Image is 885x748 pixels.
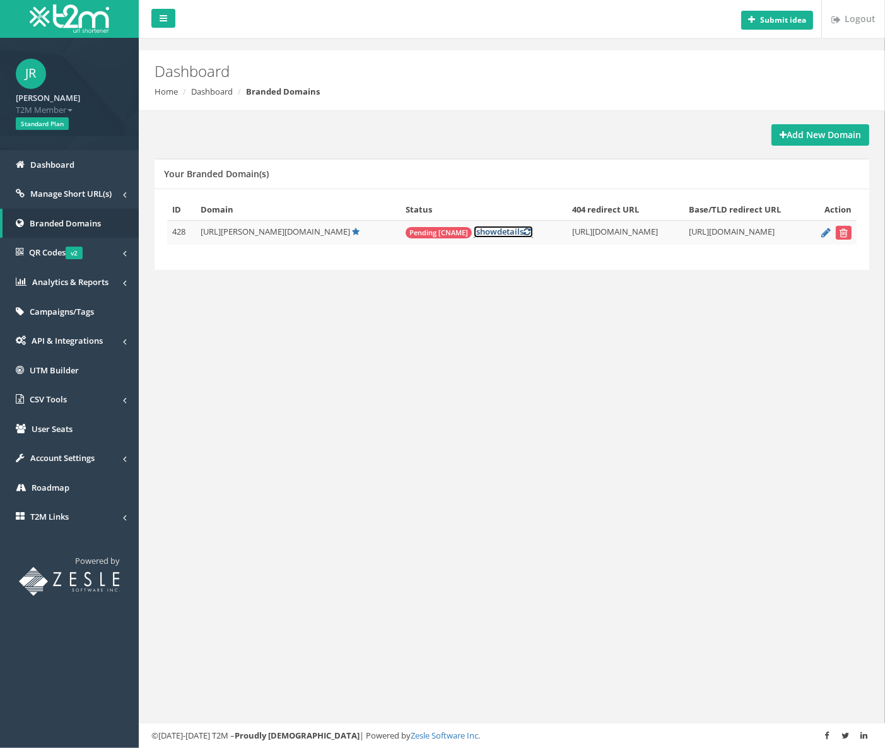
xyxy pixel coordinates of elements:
[30,188,112,199] span: Manage Short URL(s)
[155,63,747,79] h2: Dashboard
[32,482,69,493] span: Roadmap
[684,199,808,221] th: Base/TLD redirect URL
[30,159,74,170] span: Dashboard
[16,59,46,89] span: JR
[684,221,808,245] td: [URL][DOMAIN_NAME]
[196,199,401,221] th: Domain
[151,730,872,742] div: ©[DATE]-[DATE] T2M – | Powered by
[246,86,320,97] strong: Branded Domains
[32,423,73,435] span: User Seats
[164,169,269,178] h5: Your Branded Domain(s)
[191,86,233,97] a: Dashboard
[16,117,69,130] span: Standard Plan
[30,4,109,33] img: T2M
[16,104,123,116] span: T2M Member
[167,221,196,245] td: 428
[30,511,69,522] span: T2M Links
[75,555,120,566] span: Powered by
[474,226,533,238] a: [showdetails]
[30,218,101,229] span: Branded Domains
[32,335,103,346] span: API & Integrations
[807,199,857,221] th: Action
[16,89,123,115] a: [PERSON_NAME] T2M Member
[30,394,67,405] span: CSV Tools
[30,365,79,376] span: UTM Builder
[567,199,683,221] th: 404 redirect URL
[476,226,497,237] span: show
[771,124,869,146] a: Add New Domain
[401,199,567,221] th: Status
[66,247,83,259] span: v2
[167,199,196,221] th: ID
[32,276,108,288] span: Analytics & Reports
[19,567,120,596] img: T2M URL Shortener powered by Zesle Software Inc.
[411,730,480,741] a: Zesle Software Inc.
[155,86,178,97] a: Home
[235,730,360,741] strong: Proudly [DEMOGRAPHIC_DATA]
[30,452,95,464] span: Account Settings
[16,92,80,103] strong: [PERSON_NAME]
[352,226,360,237] a: Default
[29,247,83,258] span: QR Codes
[780,129,861,141] strong: Add New Domain
[741,11,813,30] button: Submit idea
[30,306,94,317] span: Campaigns/Tags
[406,227,472,238] span: Pending [CNAME]
[201,226,350,237] span: [URL][PERSON_NAME][DOMAIN_NAME]
[760,15,806,25] b: Submit idea
[567,221,683,245] td: [URL][DOMAIN_NAME]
